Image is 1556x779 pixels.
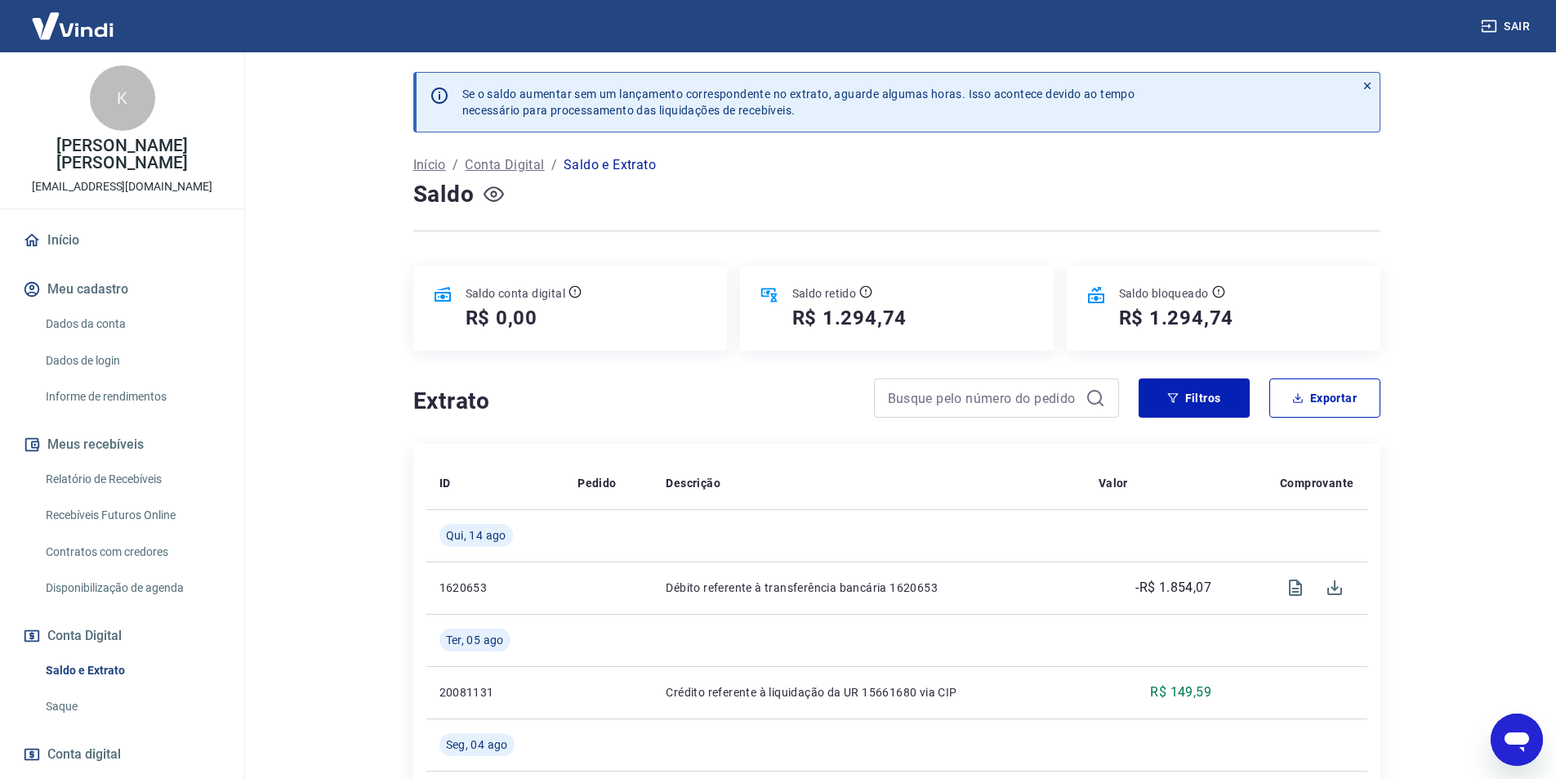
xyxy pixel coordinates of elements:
img: Vindi [20,1,126,51]
p: Valor [1099,475,1128,491]
p: / [551,155,557,175]
span: Seg, 04 ago [446,736,508,753]
p: Débito referente à transferência bancária 1620653 [666,580,1072,596]
p: [PERSON_NAME] [PERSON_NAME] [13,137,231,172]
a: Dados de login [39,344,225,378]
span: Download [1315,568,1354,607]
p: -R$ 1.854,07 [1135,578,1211,598]
p: 1620653 [439,580,552,596]
button: Exportar [1269,378,1380,418]
p: R$ 149,59 [1150,683,1211,702]
p: 20081131 [439,684,552,701]
p: Descrição [666,475,720,491]
a: Início [20,222,225,258]
h4: Saldo [413,178,475,211]
button: Conta Digital [20,618,225,654]
a: Informe de rendimentos [39,380,225,414]
button: Meu cadastro [20,271,225,307]
p: Saldo conta digital [466,285,566,302]
p: Se o saldo aumentar sem um lançamento correspondente no extrato, aguarde algumas horas. Isso acon... [462,86,1135,119]
a: Conta digital [20,736,225,772]
p: Comprovante [1280,475,1353,491]
button: Sair [1478,11,1536,42]
span: Conta digital [47,743,121,766]
a: Saque [39,690,225,723]
a: Relatório de Recebíveis [39,463,225,496]
a: Conta Digital [465,155,544,175]
button: Filtros [1139,378,1250,418]
a: Disponibilização de agenda [39,571,225,605]
h5: R$ 1.294,74 [792,305,907,331]
a: Dados da conta [39,307,225,341]
input: Busque pelo número do pedido [888,386,1079,410]
span: Ter, 05 ago [446,632,504,648]
p: Saldo bloqueado [1119,285,1209,302]
a: Contratos com credores [39,535,225,569]
a: Saldo e Extrato [39,654,225,687]
p: [EMAIL_ADDRESS][DOMAIN_NAME] [32,178,212,195]
p: / [453,155,458,175]
p: Saldo e Extrato [564,155,656,175]
p: ID [439,475,451,491]
h5: R$ 0,00 [466,305,538,331]
a: Recebíveis Futuros Online [39,499,225,532]
iframe: Botão para abrir a janela de mensagens, conversa em andamento [1491,714,1543,766]
div: K [90,65,155,131]
p: Crédito referente à liquidação da UR 15661680 via CIP [666,684,1072,701]
span: Qui, 14 ago [446,527,506,544]
a: Início [413,155,446,175]
p: Pedido [577,475,616,491]
span: Visualizar [1276,568,1315,607]
h5: R$ 1.294,74 [1119,305,1234,331]
p: Saldo retido [792,285,857,302]
h4: Extrato [413,385,854,418]
button: Meus recebíveis [20,427,225,463]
